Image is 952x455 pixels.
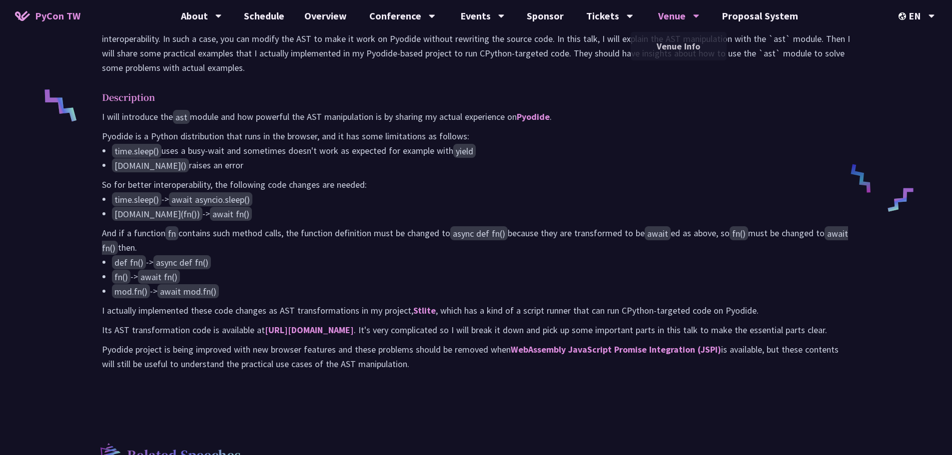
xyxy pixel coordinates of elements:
li: raises an error [112,158,850,172]
li: -> [112,192,850,206]
li: -> [112,206,850,221]
p: I will introduce the module and how powerful the AST manipulation is by sharing my actual experie... [102,109,850,124]
span: PyCon TW [35,8,80,23]
code: [DOMAIN_NAME]() [112,158,189,172]
a: Stlite [413,305,436,316]
code: fn [165,226,178,240]
code: fn() [730,226,748,240]
code: await [645,226,671,240]
li: -> [112,269,850,284]
code: ast [173,110,190,124]
code: mod.fn() [112,284,150,298]
a: WebAssembly JavaScript Promise Integration (JSPI) [511,344,721,355]
img: Locale Icon [899,12,909,20]
p: And if a function contains such method calls, the function definition must be changed to because ... [102,226,850,255]
code: fn() [112,270,130,284]
a: PyCon TW [5,3,90,28]
code: async def fn() [153,255,211,269]
li: uses a busy-wait and sometimes doesn't work as expected for example with [112,143,850,158]
code: yield [453,144,476,158]
code: await fn() [210,207,252,221]
p: So for better interoperability, the following code changes are needed: [102,177,850,192]
code: await asyncio.sleep() [169,192,252,206]
li: -> [112,284,850,298]
p: I actually implemented these code changes as AST transformations in my project, , which has a kin... [102,303,850,318]
code: await fn() [138,270,180,284]
a: [URL][DOMAIN_NAME] [265,324,354,336]
code: time.sleep() [112,192,161,206]
p: Pyodide project is being improved with new browser features and these problems should be removed ... [102,342,850,371]
a: Pyodide [517,111,550,122]
code: await mod.fn() [157,284,219,298]
img: Home icon of PyCon TW 2025 [15,11,30,21]
p: Pyodide is a Python distribution that runs in the browser, and it has some limitations as follows: [102,129,850,143]
li: -> [112,255,850,269]
a: Venue Info [631,34,727,58]
code: async def fn() [450,226,508,240]
p: Description [102,90,830,104]
p: Its AST transformation code is available at . It's very complicated so I will break it down and p... [102,323,850,337]
code: time.sleep() [112,144,161,158]
code: def fn() [112,255,146,269]
code: [DOMAIN_NAME](fn()) [112,207,202,221]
